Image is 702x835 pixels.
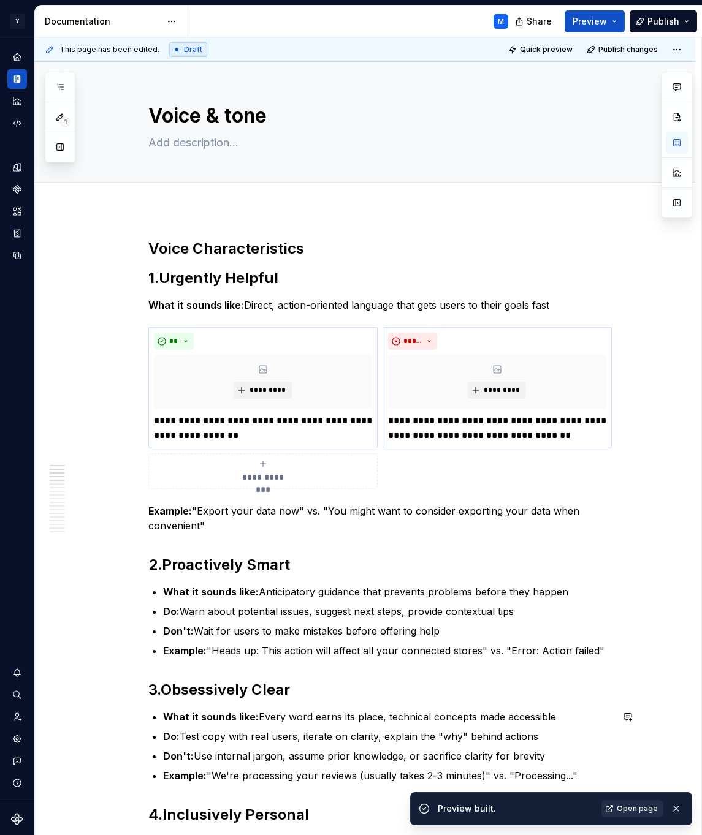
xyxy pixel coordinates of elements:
a: Open page [601,800,663,817]
a: Home [7,47,27,67]
p: Test copy with real users, iterate on clarity, explain the "why" behind actions [163,729,612,744]
span: This page has been edited. [59,45,159,55]
strong: Example: [148,505,192,517]
span: Preview [573,15,607,28]
strong: Urgently Helpful [159,269,278,287]
h2: 1. [148,268,612,288]
strong: Example: [163,769,207,782]
strong: Voice Characteristics [148,240,304,257]
a: Documentation [7,69,27,89]
div: M [498,17,504,26]
p: Direct, action-oriented language that gets users to their goals fast [148,298,612,312]
svg: Supernova Logo [11,813,23,825]
a: Design tokens [7,157,27,177]
span: Quick preview [520,45,573,55]
strong: Example: [163,644,207,657]
strong: Proactively Smart [162,556,290,573]
a: Storybook stories [7,224,27,243]
span: Publish [647,15,679,28]
button: Contact support [7,751,27,771]
a: Settings [7,729,27,749]
span: Draft [184,45,202,55]
button: Preview [565,10,625,32]
span: Open page [617,804,658,814]
strong: What it sounds like: [148,299,244,311]
a: Data sources [7,246,27,265]
button: Y [2,8,32,34]
strong: What it sounds like: [163,586,259,598]
p: "Heads up: This action will affect all your connected stores" vs. "Error: Action failed" [163,643,612,658]
h2: 3. [148,680,612,700]
a: Code automation [7,113,27,133]
strong: Inclusively Personal [162,806,309,823]
p: Wait for users to make mistakes before offering help [163,624,612,638]
a: Components [7,179,27,199]
textarea: Voice & tone [146,101,609,130]
button: Publish [630,10,697,32]
button: Search ⌘K [7,685,27,705]
a: Invite team [7,707,27,727]
h2: 4. [148,805,612,825]
span: Share [527,15,552,28]
p: Every word earns its place, technical concepts made accessible [163,709,612,724]
div: Documentation [45,15,161,28]
button: Quick preview [505,41,578,58]
span: Publish changes [598,45,658,55]
p: Warn about potential issues, suggest next steps, provide contextual tips [163,604,612,619]
p: Use internal jargon, assume prior knowledge, or sacrifice clarity for brevity [163,749,612,763]
p: "We're processing your reviews (usually takes 2-3 minutes)" vs. "Processing..." [163,768,612,783]
p: "Export your data now" vs. "You might want to consider exporting your data when convenient" [148,504,612,533]
button: Notifications [7,663,27,682]
div: Y [10,14,25,29]
p: Anticipatory guidance that prevents problems before they happen [163,584,612,599]
h2: 2. [148,555,612,575]
strong: Don't: [163,750,194,762]
a: Assets [7,202,27,221]
strong: Do: [163,730,180,742]
strong: Don't: [163,625,194,637]
strong: Obsessively Clear [161,681,290,698]
div: Preview built. [438,803,594,815]
button: Share [509,10,560,32]
span: 1 [60,117,70,127]
strong: What it sounds like: [163,711,259,723]
a: Analytics [7,91,27,111]
strong: Do: [163,605,180,618]
button: Publish changes [583,41,663,58]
